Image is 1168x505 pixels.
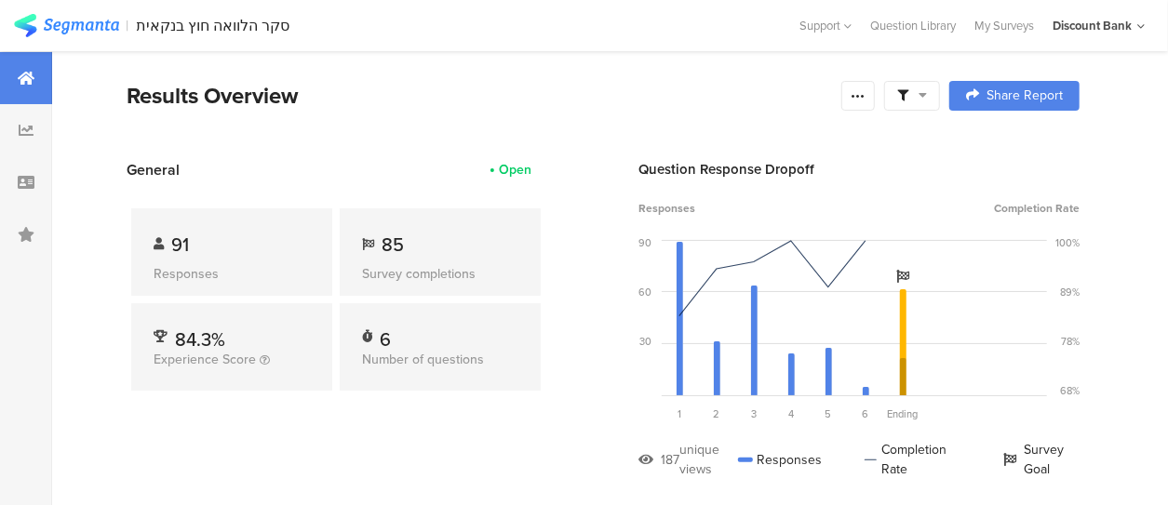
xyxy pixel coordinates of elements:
[865,440,961,479] div: Completion Rate
[861,17,965,34] a: Question Library
[127,15,129,36] div: |
[127,79,832,113] div: Results Overview
[994,200,1080,217] span: Completion Rate
[154,350,256,369] span: Experience Score
[380,326,391,344] div: 6
[799,11,852,40] div: Support
[826,406,832,421] span: 5
[171,231,189,259] span: 91
[362,350,484,369] span: Number of questions
[638,285,651,299] div: 60
[965,17,1043,34] a: My Surveys
[499,160,531,179] div: Open
[639,334,651,349] div: 30
[987,89,1063,102] span: Share Report
[896,270,909,283] i: Survey Goal
[14,14,119,37] img: segmanta logo
[1060,285,1080,299] div: 89%
[1061,334,1080,349] div: 78%
[751,406,757,421] span: 3
[884,406,921,421] div: Ending
[362,264,518,284] div: Survey completions
[661,450,679,470] div: 187
[714,406,720,421] span: 2
[863,406,869,421] span: 6
[1053,17,1132,34] div: Discount Bank
[137,17,290,34] div: סקר הלוואה חוץ בנקאית
[175,326,225,353] span: 84.3%
[738,440,823,479] div: Responses
[638,235,651,250] div: 90
[1003,440,1080,479] div: Survey Goal
[127,159,180,180] span: General
[1060,383,1080,398] div: 68%
[678,406,681,421] span: 1
[1055,235,1080,250] div: 100%
[382,231,404,259] span: 85
[788,406,794,421] span: 4
[638,200,695,217] span: Responses
[679,440,738,479] div: unique views
[154,264,310,284] div: Responses
[638,159,1080,179] div: Question Response Dropoff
